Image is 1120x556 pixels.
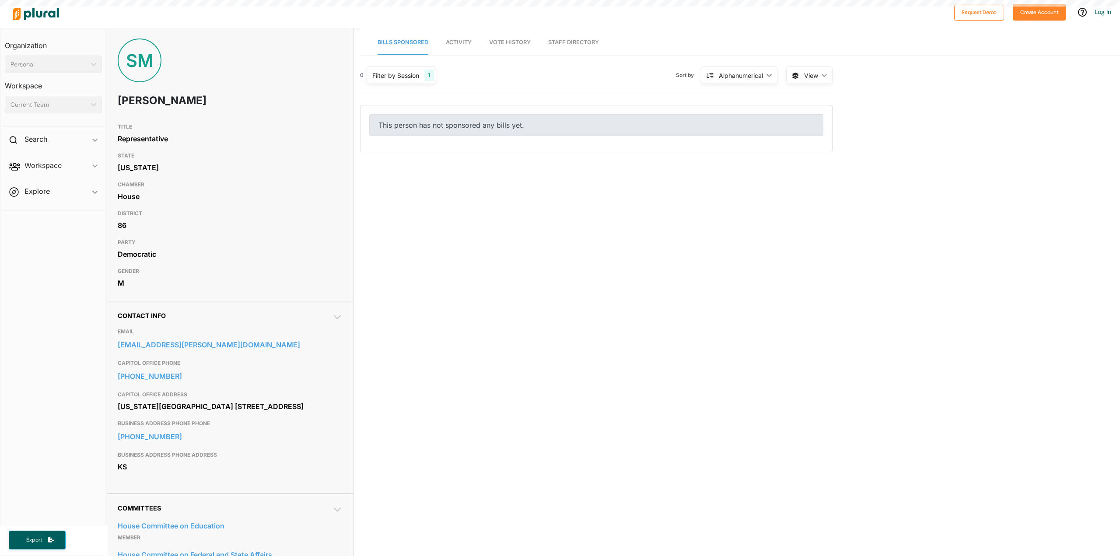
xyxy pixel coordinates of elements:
a: [PHONE_NUMBER] [118,430,343,443]
div: 86 [118,219,343,232]
a: Request Demo [954,7,1004,16]
span: Committees [118,504,161,512]
span: Activity [446,39,472,45]
div: KS [118,460,343,473]
a: [PHONE_NUMBER] [118,370,343,383]
a: [EMAIL_ADDRESS][PERSON_NAME][DOMAIN_NAME] [118,338,343,351]
span: Bills Sponsored [378,39,428,45]
div: Filter by Session [372,71,419,80]
div: Personal [10,60,87,69]
h3: Workspace [5,73,102,92]
h3: DISTRICT [118,208,343,219]
h3: BUSINESS ADDRESS PHONE ADDRESS [118,450,343,460]
div: SM [118,38,161,82]
div: House [118,190,343,203]
h3: EMAIL [118,326,343,337]
h3: CAPITOL OFFICE ADDRESS [118,389,343,400]
h3: Organization [5,33,102,52]
div: M [118,276,343,290]
h3: BUSINESS ADDRESS PHONE PHONE [118,418,343,429]
a: Activity [446,30,472,55]
div: [US_STATE][GEOGRAPHIC_DATA] [STREET_ADDRESS] [118,400,343,413]
a: Vote History [489,30,531,55]
a: Staff Directory [548,30,599,55]
a: Log In [1095,8,1111,16]
div: 0 [360,71,364,79]
div: This person has not sponsored any bills yet. [369,114,823,136]
a: Bills Sponsored [378,30,428,55]
span: Sort by [676,71,701,79]
div: Alphanumerical [719,71,763,80]
h1: [PERSON_NAME] [118,87,252,114]
span: Export [20,536,48,544]
div: Democratic [118,248,343,261]
h3: PARTY [118,237,343,248]
h2: Search [24,134,47,144]
h3: STATE [118,150,343,161]
p: Member [118,532,343,543]
button: Export [9,531,66,549]
a: Create Account [1013,7,1066,16]
button: Request Demo [954,4,1004,21]
h3: CAPITOL OFFICE PHONE [118,358,343,368]
div: [US_STATE] [118,161,343,174]
a: House Committee on Education [118,519,343,532]
button: Create Account [1013,4,1066,21]
div: Representative [118,132,343,145]
h3: CHAMBER [118,179,343,190]
div: Current Team [10,100,87,109]
h3: GENDER [118,266,343,276]
span: Contact Info [118,312,166,319]
h3: TITLE [118,122,343,132]
span: Vote History [489,39,531,45]
div: 1 [424,70,434,81]
span: View [804,71,818,80]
